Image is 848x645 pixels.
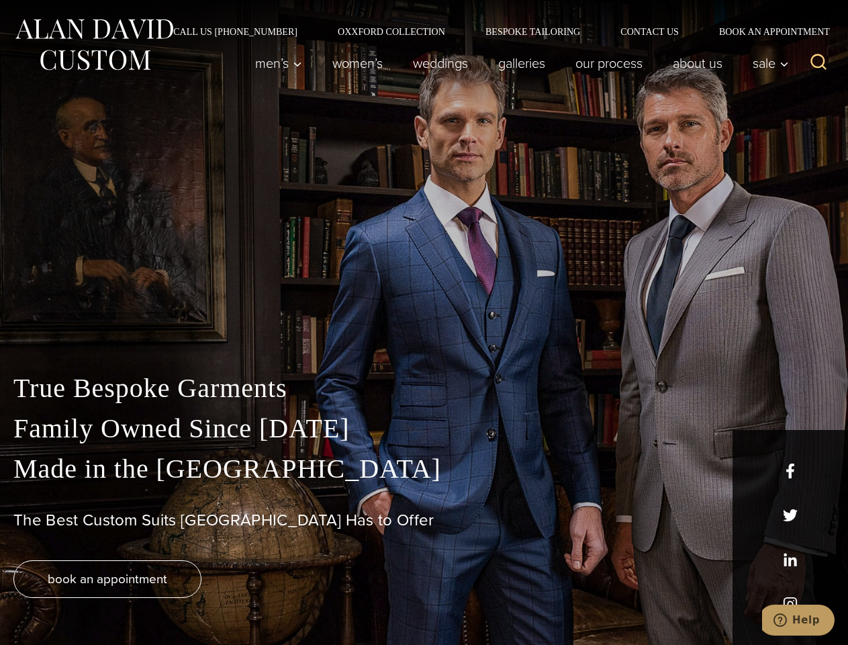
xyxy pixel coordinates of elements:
a: Book an Appointment [699,27,835,36]
a: Bespoke Tailoring [465,27,600,36]
img: Alan David Custom [13,15,175,75]
span: book an appointment [48,569,167,589]
a: weddings [398,50,483,77]
button: Men’s sub menu toggle [240,50,318,77]
nav: Secondary Navigation [153,27,835,36]
a: Our Process [561,50,658,77]
h1: The Best Custom Suits [GEOGRAPHIC_DATA] Has to Offer [13,511,835,530]
a: Women’s [318,50,398,77]
a: Call Us [PHONE_NUMBER] [153,27,318,36]
a: Contact Us [600,27,699,36]
button: View Search Form [802,47,835,79]
p: True Bespoke Garments Family Owned Since [DATE] Made in the [GEOGRAPHIC_DATA] [13,368,835,489]
nav: Primary Navigation [240,50,796,77]
a: About Us [658,50,738,77]
a: book an appointment [13,560,201,598]
button: Sale sub menu toggle [738,50,796,77]
a: Galleries [483,50,561,77]
iframe: Opens a widget where you can chat to one of our agents [762,605,835,638]
a: Oxxford Collection [318,27,465,36]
